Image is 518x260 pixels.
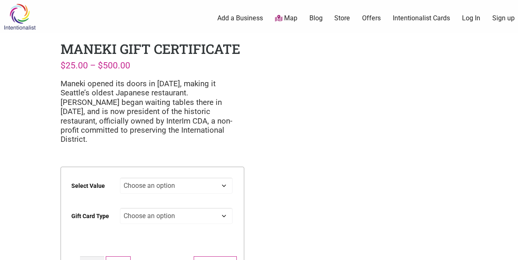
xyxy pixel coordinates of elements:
span: – [90,60,96,70]
a: Offers [362,14,381,23]
a: Add a Business [217,14,263,23]
a: Store [334,14,350,23]
a: Sign up [492,14,515,23]
a: Intentionalist Cards [393,14,450,23]
a: Map [275,14,297,23]
bdi: 500.00 [98,60,130,70]
a: Blog [309,14,323,23]
span: $ [98,60,103,70]
p: Maneki opened its doors in [DATE], making it Seattle’s oldest Japanese restaurant. [PERSON_NAME] ... [61,79,244,144]
bdi: 25.00 [61,60,88,70]
span: $ [61,60,66,70]
label: Select Value [71,177,105,195]
label: Gift Card Type [71,207,109,226]
h1: Maneki Gift Certificate [61,40,240,58]
a: Log In [462,14,480,23]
